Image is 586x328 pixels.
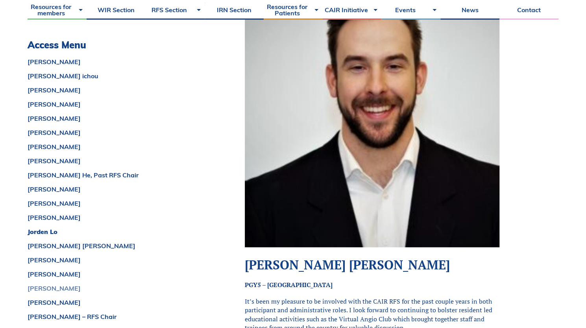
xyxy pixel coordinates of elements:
a: [PERSON_NAME] [28,285,205,291]
a: [PERSON_NAME] ichou [28,73,205,79]
a: [PERSON_NAME] [PERSON_NAME] [28,243,205,249]
strong: PGY5 – [GEOGRAPHIC_DATA] [245,280,333,289]
a: [PERSON_NAME] [28,257,205,263]
a: Jorden Lo [28,228,205,235]
a: [PERSON_NAME] – RFS Chair [28,313,205,320]
a: [PERSON_NAME] [28,186,205,192]
a: [PERSON_NAME] [28,271,205,277]
a: [PERSON_NAME] [28,115,205,122]
a: [PERSON_NAME] [28,101,205,107]
a: [PERSON_NAME] [28,144,205,150]
a: [PERSON_NAME] [28,158,205,164]
a: [PERSON_NAME] [28,129,205,136]
a: [PERSON_NAME] [28,299,205,306]
strong: [PERSON_NAME] [PERSON_NAME] [245,256,450,273]
a: [PERSON_NAME] [28,87,205,93]
a: [PERSON_NAME] [28,200,205,206]
a: [PERSON_NAME] [28,214,205,221]
a: [PERSON_NAME] He, Past RFS Chair [28,172,205,178]
h3: Access Menu [28,39,205,51]
a: [PERSON_NAME] [28,59,205,65]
